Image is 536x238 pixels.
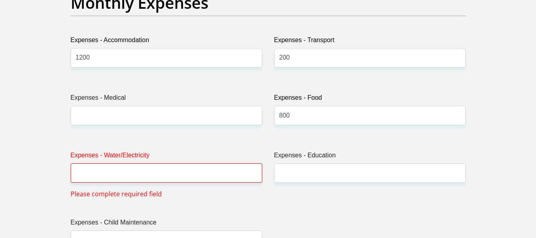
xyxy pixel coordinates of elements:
input: Expenses - Education [274,163,466,183]
label: Expenses - Transport [274,35,466,48]
label: Expenses - Food [274,93,466,106]
label: Expenses - Education [274,151,466,163]
label: Expenses - Accommodation [71,35,262,48]
span: Please complete required field [71,189,162,199]
input: Expenses - Medical [71,106,262,125]
label: Expenses - Water/Electricity [71,151,262,163]
label: Expenses - Child Maintenance [71,218,262,230]
input: Expenses - Water/Electricity [71,163,262,183]
input: Expenses - Food [274,106,466,125]
input: Expenses - Accommodation [71,48,262,68]
label: Expenses - Medical [71,93,262,106]
input: Expenses - Transport [274,48,466,68]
